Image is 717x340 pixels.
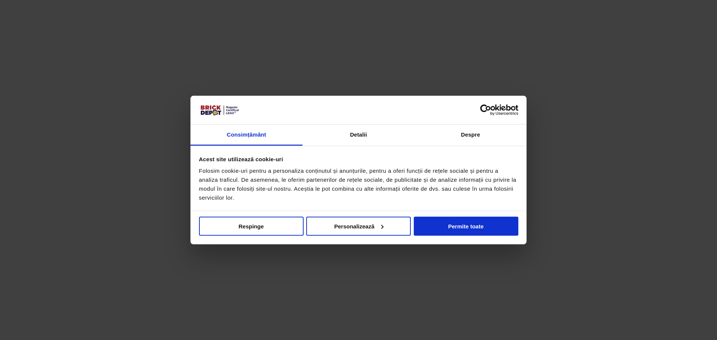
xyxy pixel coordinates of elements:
[302,125,415,146] a: Detalii
[199,104,240,116] img: siglă
[414,216,518,235] button: Permite toate
[199,166,518,202] div: Folosim cookie-uri pentru a personaliza conținutul și anunțurile, pentru a oferi funcții de rețel...
[199,155,518,163] div: Acest site utilizează cookie-uri
[199,216,304,235] button: Respinge
[190,125,302,146] a: Consimțământ
[415,125,527,146] a: Despre
[306,216,411,235] button: Personalizează
[453,104,518,115] a: Usercentrics Cookiebot - opens in a new window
